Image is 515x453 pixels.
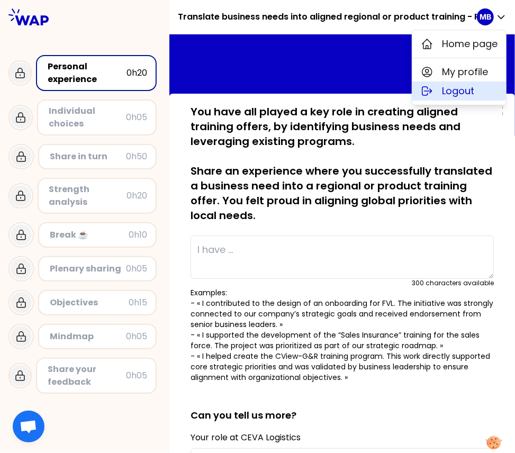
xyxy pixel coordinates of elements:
div: 0h50 [126,150,147,163]
div: MB [412,30,507,105]
div: 0h20 [127,189,147,202]
div: Personal experience [48,60,127,86]
div: Mindmap [50,330,126,343]
div: Ouvrir le chat [13,411,44,442]
div: Share in turn [50,150,126,163]
div: Break ☕️ [50,229,129,241]
span: Logout [442,84,474,98]
div: 300 characters available [412,279,494,287]
p: You have all played a key role in creating aligned training offers, by identifying business needs... [191,104,494,223]
p: MB [480,12,491,22]
div: 0h05 [126,111,147,124]
div: 0h05 [126,262,147,275]
span: My profile [442,65,488,79]
div: 0h15 [129,296,147,309]
span: Home page [442,37,498,51]
div: Plenary sharing [50,262,126,275]
div: Strength analysis [49,183,127,209]
label: Your role at CEVA Logistics [191,431,301,443]
button: MB [477,8,507,25]
h2: Can you tell us more? [191,391,494,423]
div: 0h05 [126,369,147,382]
div: 0h05 [126,330,147,343]
div: 0h10 [129,229,147,241]
div: Objectives [50,296,129,309]
p: Examples: - « I contributed to the design of an onboarding for FVL. The initiative was strongly c... [191,287,494,383]
div: Share your feedback [48,363,126,388]
div: Individual choices [49,105,126,130]
div: 0h20 [127,67,147,79]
